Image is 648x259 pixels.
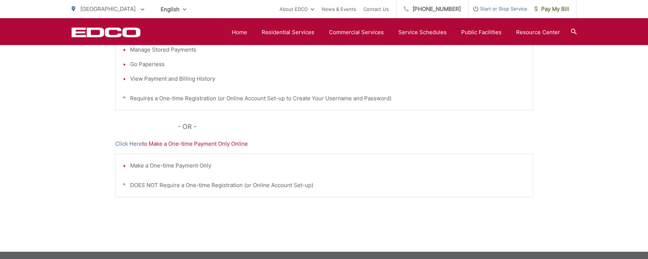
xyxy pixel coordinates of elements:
a: Contact Us [363,5,389,13]
p: * Requires a One-time Registration (or Online Account Set-up to Create Your Username and Password) [123,94,526,103]
a: Service Schedules [398,28,447,37]
li: Make a One-time Payment Only [130,161,526,170]
p: - OR - [178,121,533,132]
span: [GEOGRAPHIC_DATA] [80,5,136,12]
li: Go Paperless [130,60,526,69]
span: English [155,3,192,16]
a: About EDCO [279,5,314,13]
a: Public Facilities [461,28,502,37]
a: Residential Services [262,28,314,37]
span: Pay My Bill [535,5,569,13]
li: Manage Stored Payments [130,45,526,54]
a: News & Events [322,5,356,13]
a: Resource Center [516,28,560,37]
p: to Make a One-time Payment Only Online [115,139,533,148]
li: View Payment and Billing History [130,74,526,83]
p: * DOES NOT Require a One-time Registration (or Online Account Set-up) [123,181,526,190]
a: Click Here [115,139,142,148]
a: Home [232,28,247,37]
a: EDCD logo. Return to the homepage. [72,27,141,37]
a: Commercial Services [329,28,384,37]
